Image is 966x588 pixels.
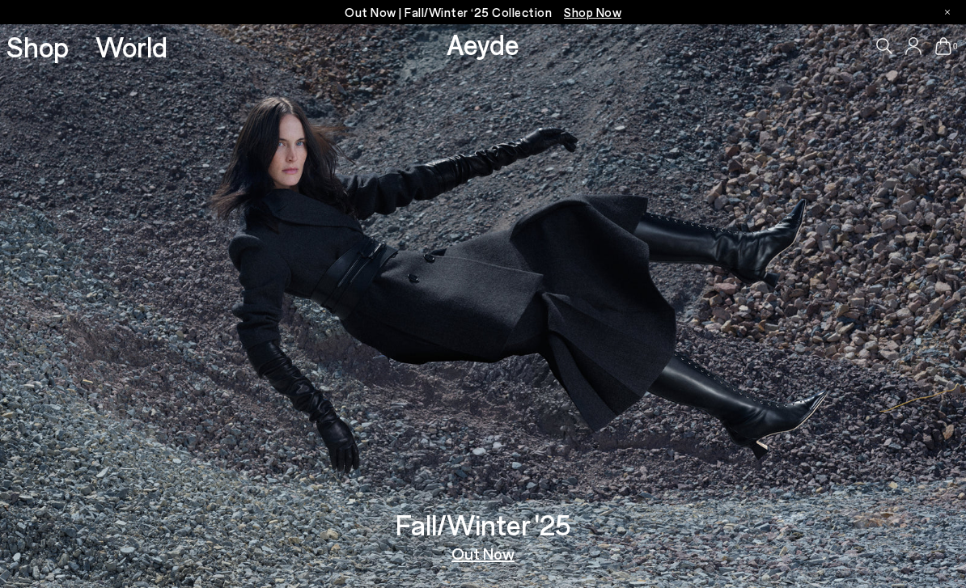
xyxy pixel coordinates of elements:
[451,545,515,561] a: Out Now
[6,32,69,61] a: Shop
[951,42,960,51] span: 0
[935,37,951,55] a: 0
[345,2,621,23] p: Out Now | Fall/Winter ‘25 Collection
[447,27,519,61] a: Aeyde
[95,32,167,61] a: World
[396,510,571,539] h3: Fall/Winter '25
[564,5,621,19] span: Navigate to /collections/new-in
